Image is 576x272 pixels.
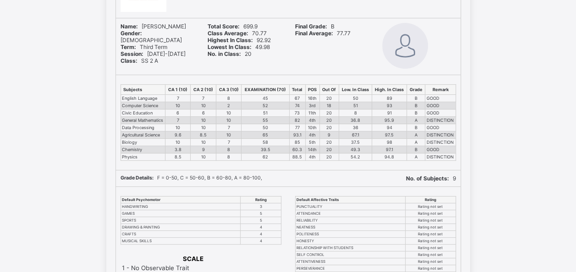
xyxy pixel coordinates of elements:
[319,102,339,109] td: 18
[425,117,455,124] td: DISTINCTION
[216,131,241,139] td: 10
[339,153,372,161] td: 54.2
[425,131,455,139] td: DISTINCTION
[319,131,339,139] td: 9
[405,245,455,251] td: Rating not set
[121,139,165,146] td: Biology
[339,146,372,153] td: 49.3
[405,217,455,224] td: Rating not set
[407,124,425,131] td: B
[405,265,455,272] td: Rating not set
[191,117,216,124] td: 10
[405,210,455,217] td: Rating not set
[208,30,248,37] b: Class Average:
[405,203,455,210] td: Rating not set
[121,238,241,245] td: MUSICAL SKILLS
[405,258,455,265] td: Rating not set
[295,30,351,37] span: 77.77
[407,85,425,95] th: Grade
[241,117,289,124] td: 55
[208,23,258,30] span: 699.9
[339,85,372,95] th: Low. In Class
[305,102,319,109] td: 3rd
[241,146,289,153] td: 39.5
[407,131,425,139] td: A
[295,203,405,210] td: PUNCTUALITY
[372,102,406,109] td: 93
[121,153,165,161] td: Physics
[216,139,241,146] td: 7
[191,102,216,109] td: 10
[319,146,339,153] td: 20
[295,231,405,238] td: POLITENESS
[241,203,281,210] td: 3
[295,30,333,37] b: Final Average:
[208,37,253,44] b: Highest In Class:
[165,117,191,124] td: 7
[319,117,339,124] td: 20
[216,109,241,117] td: 10
[372,153,406,161] td: 94.8
[372,124,406,131] td: 94
[165,109,191,117] td: 6
[295,251,405,258] td: SELF CONTROL
[121,23,186,30] span: [PERSON_NAME]
[425,139,455,146] td: DISTINCTION
[191,124,216,131] td: 10
[165,95,191,102] td: 7
[425,146,455,153] td: GOOD
[216,153,241,161] td: 8
[289,85,305,95] th: Total
[241,224,281,231] td: 4
[216,102,241,109] td: 2
[216,124,241,131] td: 7
[121,210,241,217] td: GAMES
[305,109,319,117] td: 11th
[425,153,455,161] td: DISTINCTION
[295,224,405,231] td: NEATNESS
[121,231,241,238] td: CRAFTS
[405,224,455,231] td: Rating not set
[425,124,455,131] td: GOOD
[241,85,289,95] th: EXAMINATION (70)
[121,50,143,57] b: Session:
[289,124,305,131] td: 77
[121,217,241,224] td: SPORTS
[295,23,327,30] b: Final Grade:
[319,95,339,102] td: 20
[372,85,406,95] th: High. In Class
[121,30,182,44] span: [DEMOGRAPHIC_DATA]
[319,109,339,117] td: 20
[216,146,241,153] td: 8
[305,124,319,131] td: 10th
[305,85,319,95] th: POS
[372,131,406,139] td: 97.5
[121,102,165,109] td: Computer Science
[241,196,281,203] th: Rating
[191,109,216,117] td: 6
[295,217,405,224] td: RELIABILITY
[407,102,425,109] td: B
[407,153,425,161] td: A
[407,146,425,153] td: B
[372,139,406,146] td: 98
[241,95,289,102] td: 45
[216,117,241,124] td: 10
[406,175,449,182] b: No. of Subjects:
[121,23,138,30] b: Name:
[289,153,305,161] td: 88.5
[339,102,372,109] td: 51
[191,139,216,146] td: 10
[165,131,191,139] td: 9.6
[305,146,319,153] td: 14th
[121,85,165,95] th: Subjects
[121,196,241,203] th: Default Psychomotor
[289,109,305,117] td: 73
[121,131,165,139] td: Agricultural Science
[289,102,305,109] td: 74
[289,146,305,153] td: 60.3
[121,264,265,272] td: 1 - No Observable Trait
[319,124,339,131] td: 20
[319,85,339,95] th: Out Of
[305,131,319,139] td: 4th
